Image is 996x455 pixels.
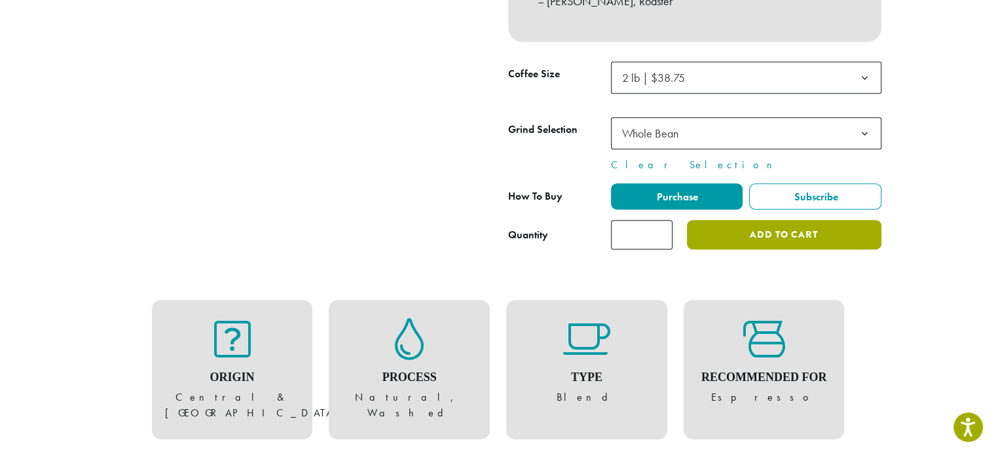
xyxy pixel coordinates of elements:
h4: Origin [165,371,300,385]
input: Product quantity [611,220,673,249]
div: Quantity [508,227,548,243]
label: Grind Selection [508,120,611,139]
a: Clear Selection [611,157,881,173]
span: 2 lb | $38.75 [622,70,685,85]
span: Whole Bean [617,120,692,146]
span: How To Buy [508,189,563,203]
figure: Espresso [697,318,832,406]
button: Add to cart [687,220,881,249]
label: Coffee Size [508,65,611,84]
span: 2 lb | $38.75 [617,65,698,90]
span: Whole Bean [622,126,678,141]
span: 2 lb | $38.75 [611,62,881,94]
h4: Process [342,371,477,385]
figure: Blend [519,318,654,406]
figure: Natural, Washed [342,318,477,422]
figure: Central & [GEOGRAPHIC_DATA] [165,318,300,422]
h4: Recommended For [697,371,832,385]
span: Purchase [655,190,698,204]
span: Subscribe [792,190,838,204]
h4: Type [519,371,654,385]
span: Whole Bean [611,117,881,149]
